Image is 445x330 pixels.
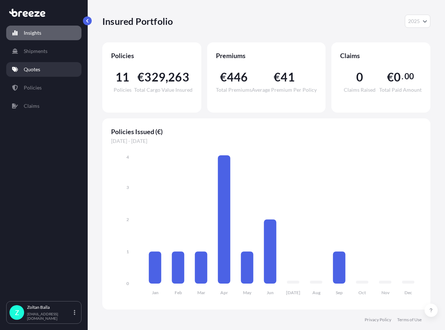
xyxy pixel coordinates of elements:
[126,154,129,160] tspan: 4
[394,71,401,83] span: 0
[144,71,166,83] span: 329
[220,290,228,295] tspan: Apr
[404,73,414,79] span: 00
[6,26,81,40] a: Insights
[358,290,366,295] tspan: Oct
[6,44,81,58] a: Shipments
[24,48,47,55] p: Shipments
[168,71,189,83] span: 263
[126,217,129,222] tspan: 2
[197,290,205,295] tspan: Mar
[137,71,144,83] span: €
[126,249,129,254] tspan: 1
[6,62,81,77] a: Quotes
[405,15,430,28] button: Year Selector
[397,317,422,323] a: Terms of Use
[286,290,300,295] tspan: [DATE]
[15,309,19,316] span: Z
[408,18,420,25] span: 2025
[243,290,252,295] tspan: May
[227,71,248,83] span: 446
[340,51,422,60] span: Claims
[24,102,39,110] p: Claims
[126,185,129,190] tspan: 3
[379,87,422,92] span: Total Paid Amount
[312,290,321,295] tspan: Aug
[365,317,391,323] a: Privacy Policy
[24,66,40,73] p: Quotes
[344,87,376,92] span: Claims Raised
[216,87,252,92] span: Total Premiums
[102,15,173,27] p: Insured Portfolio
[281,71,294,83] span: 41
[402,73,403,79] span: .
[387,71,394,83] span: €
[24,29,41,37] p: Insights
[111,127,422,136] span: Policies Issued (€)
[404,290,412,295] tspan: Dec
[166,71,168,83] span: ,
[114,87,132,92] span: Policies
[24,84,42,91] p: Policies
[27,304,72,310] p: Zoltan Balla
[111,137,422,145] span: [DATE] - [DATE]
[111,51,193,60] span: Policies
[381,290,390,295] tspan: Nov
[252,87,317,92] span: Average Premium Per Policy
[6,99,81,113] a: Claims
[6,80,81,95] a: Policies
[267,290,274,295] tspan: Jun
[126,281,129,286] tspan: 0
[274,71,281,83] span: €
[152,290,159,295] tspan: Jan
[216,51,317,60] span: Premiums
[134,87,193,92] span: Total Cargo Value Insured
[175,290,182,295] tspan: Feb
[115,71,129,83] span: 11
[220,71,227,83] span: €
[336,290,343,295] tspan: Sep
[356,71,363,83] span: 0
[27,312,72,320] p: [EMAIL_ADDRESS][DOMAIN_NAME]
